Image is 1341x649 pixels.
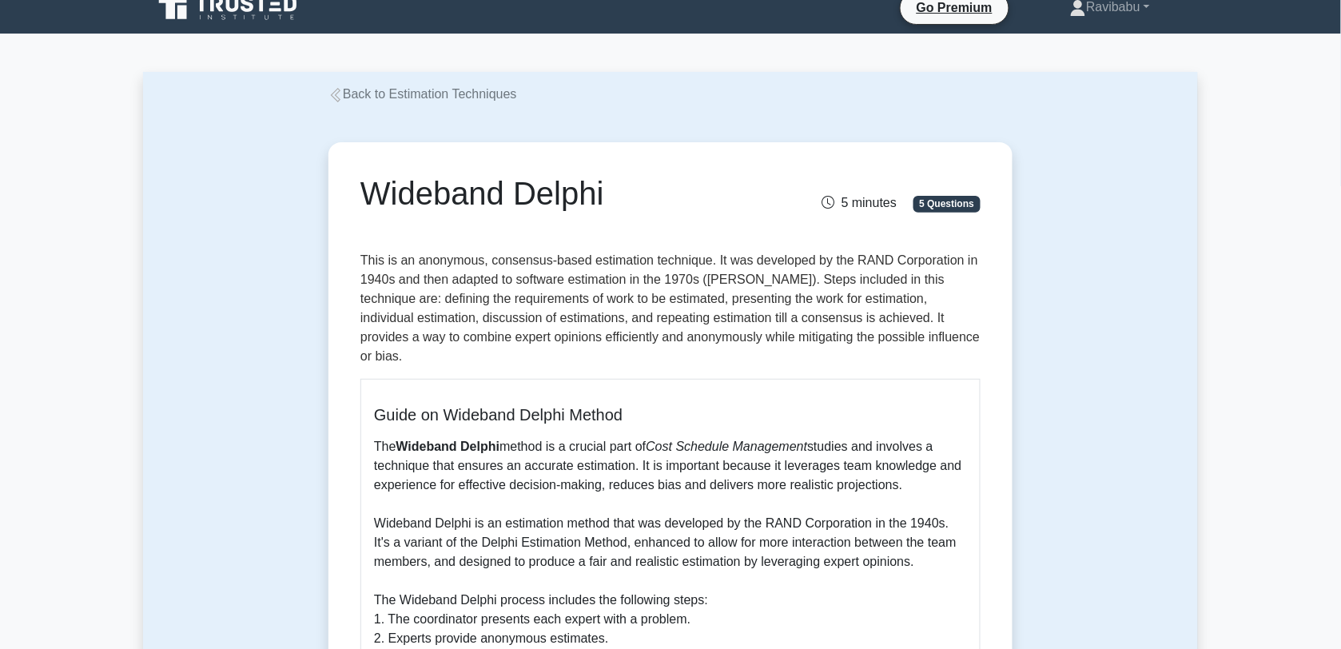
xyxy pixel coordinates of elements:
h1: Wideband Delphi [360,174,767,213]
span: 5 Questions [913,196,981,212]
a: Back to Estimation Techniques [328,87,517,101]
b: Wideband Delphi [396,440,500,453]
h5: Guide on Wideband Delphi Method [374,405,967,424]
i: Cost Schedule Management [646,440,807,453]
p: This is an anonymous, consensus-based estimation technique. It was developed by the RAND Corporat... [360,251,981,366]
span: 5 minutes [822,196,897,209]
